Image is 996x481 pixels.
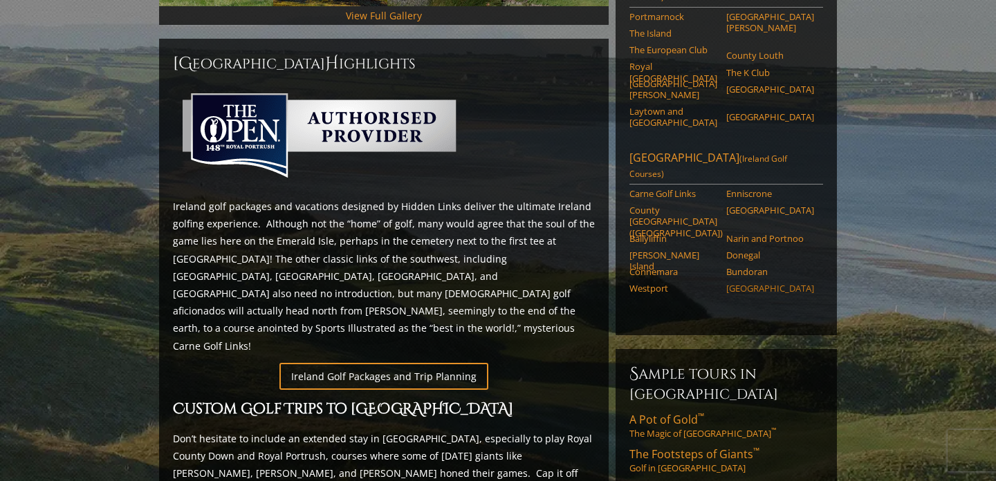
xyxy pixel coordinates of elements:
[173,398,595,422] h2: Custom Golf Trips to [GEOGRAPHIC_DATA]
[629,446,759,462] span: The Footsteps of Giants
[629,283,717,294] a: Westport
[726,50,814,61] a: County Louth
[325,53,339,75] span: H
[753,445,759,457] sup: ™
[629,61,717,84] a: Royal [GEOGRAPHIC_DATA]
[629,153,787,180] span: (Ireland Golf Courses)
[629,412,704,427] span: A Pot of Gold
[629,11,717,22] a: Portmarnock
[629,446,823,474] a: The Footsteps of Giants™Golf in [GEOGRAPHIC_DATA]
[629,233,717,244] a: Ballyliffin
[726,84,814,95] a: [GEOGRAPHIC_DATA]
[629,266,717,277] a: Connemara
[726,188,814,199] a: Enniscrone
[726,11,814,34] a: [GEOGRAPHIC_DATA][PERSON_NAME]
[629,28,717,39] a: The Island
[629,363,823,404] h6: Sample Tours in [GEOGRAPHIC_DATA]
[629,249,717,272] a: [PERSON_NAME] Island
[726,283,814,294] a: [GEOGRAPHIC_DATA]
[629,150,823,185] a: [GEOGRAPHIC_DATA](Ireland Golf Courses)
[629,412,823,440] a: A Pot of Gold™The Magic of [GEOGRAPHIC_DATA]™
[698,411,704,422] sup: ™
[629,188,717,199] a: Carne Golf Links
[726,205,814,216] a: [GEOGRAPHIC_DATA]
[726,249,814,261] a: Donegal
[173,53,595,75] h2: [GEOGRAPHIC_DATA] ighlights
[629,106,717,129] a: Laytown and [GEOGRAPHIC_DATA]
[726,266,814,277] a: Bundoran
[726,233,814,244] a: Narin and Portnoo
[629,44,717,55] a: The European Club
[346,9,422,22] a: View Full Gallery
[629,205,717,238] a: County [GEOGRAPHIC_DATA] ([GEOGRAPHIC_DATA])
[629,78,717,101] a: [GEOGRAPHIC_DATA][PERSON_NAME]
[726,67,814,78] a: The K Club
[173,198,595,355] p: Ireland golf packages and vacations designed by Hidden Links deliver the ultimate Ireland golfing...
[279,363,488,390] a: Ireland Golf Packages and Trip Planning
[726,111,814,122] a: [GEOGRAPHIC_DATA]
[771,426,776,435] sup: ™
